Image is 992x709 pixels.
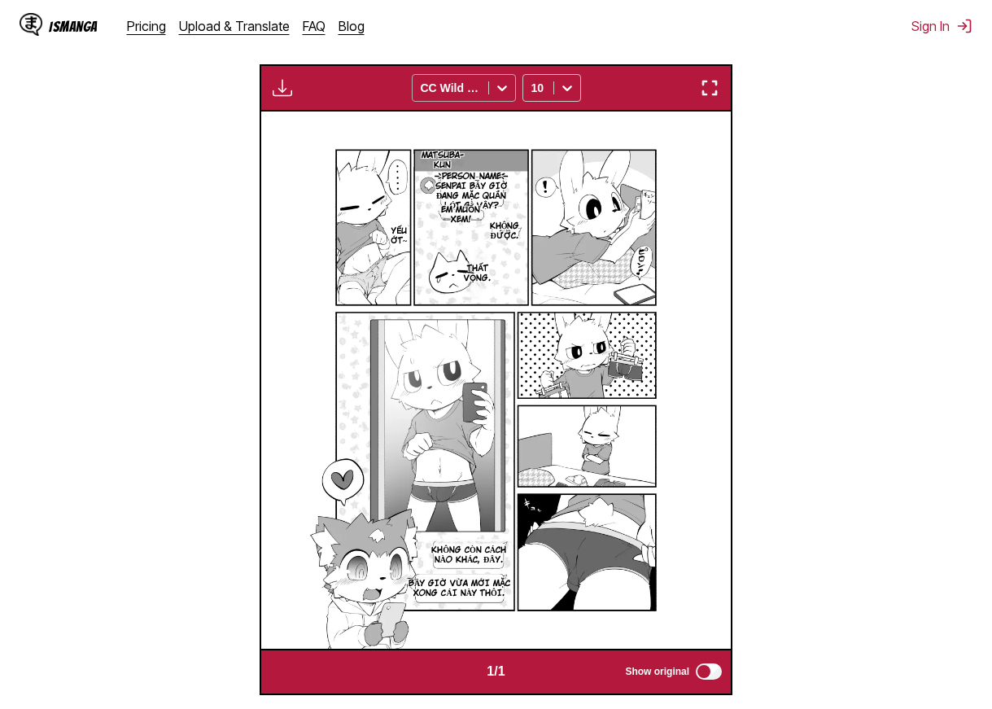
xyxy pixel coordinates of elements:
img: Enter fullscreen [700,78,719,98]
img: IsManga Logo [20,13,42,36]
a: Pricing [127,18,166,34]
a: Upload & Translate [179,18,290,34]
span: Show original [625,666,689,677]
p: Yếu ớt~ [387,223,411,249]
p: Em muốn xem! [435,202,487,228]
a: IsManga LogoIsManga [20,13,127,39]
img: Download translated images [273,78,292,98]
div: IsManga [49,19,98,34]
img: Sign out [956,18,972,34]
p: Thất vọng. [461,260,495,287]
a: Blog [339,18,365,34]
input: Show original [696,663,722,680]
img: Next page [557,661,577,681]
span: 1 / 1 [487,664,505,679]
img: Manga Panel [307,112,685,649]
p: [PERSON_NAME] senpai bây giờ đang mặc quần lót gì vậy? [431,168,512,214]
a: FAQ [303,18,326,34]
p: Matsuba-kun [413,147,472,173]
p: Không còn cách nào khác, đây. [425,542,513,568]
img: Previous page [415,663,435,683]
p: Không được. [487,218,523,244]
p: Bây giờ vừa mới mặc xong cái này thôi. [404,576,514,602]
button: Sign In [911,18,972,34]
